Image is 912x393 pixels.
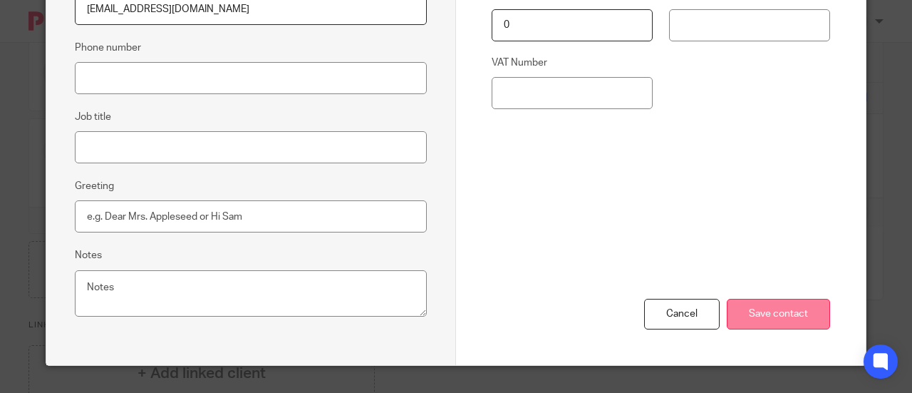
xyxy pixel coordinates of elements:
label: Greeting [75,179,114,193]
label: VAT Number [492,56,653,70]
label: Phone number [75,41,141,55]
input: Save contact [727,299,830,330]
label: Notes [75,248,102,262]
input: e.g. Dear Mrs. Appleseed or Hi Sam [75,200,427,233]
label: Job title [75,110,111,124]
div: Cancel [644,299,720,330]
